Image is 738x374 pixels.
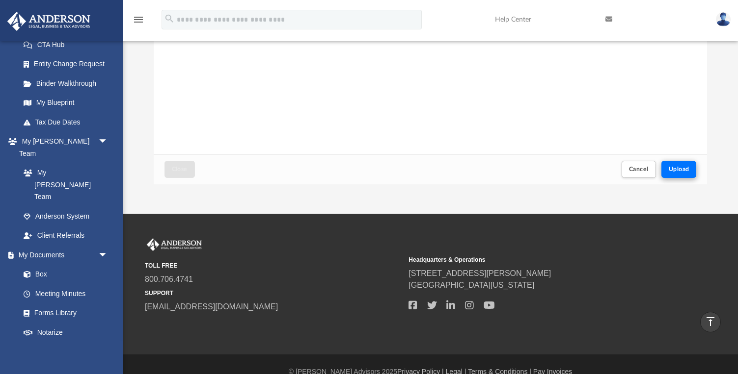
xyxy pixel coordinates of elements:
[14,206,118,226] a: Anderson System
[145,289,402,298] small: SUPPORT
[14,284,118,303] a: Meeting Minutes
[7,245,118,265] a: My Documentsarrow_drop_down
[14,303,113,323] a: Forms Library
[14,226,118,246] a: Client Referrals
[409,255,665,264] small: Headquarters & Operations
[7,132,118,163] a: My [PERSON_NAME] Teamarrow_drop_down
[172,166,188,172] span: Close
[145,275,193,283] a: 800.706.4741
[661,161,697,178] button: Upload
[145,238,204,251] img: Anderson Advisors Platinum Portal
[164,13,175,24] i: search
[14,323,118,342] a: Notarize
[98,245,118,265] span: arrow_drop_down
[145,302,278,311] a: [EMAIL_ADDRESS][DOMAIN_NAME]
[622,161,656,178] button: Cancel
[705,316,716,327] i: vertical_align_top
[716,12,731,26] img: User Pic
[14,35,123,54] a: CTA Hub
[629,166,649,172] span: Cancel
[14,265,113,284] a: Box
[133,19,144,25] a: menu
[98,132,118,152] span: arrow_drop_down
[409,269,551,277] a: [STREET_ADDRESS][PERSON_NAME]
[409,281,534,289] a: [GEOGRAPHIC_DATA][US_STATE]
[14,54,123,74] a: Entity Change Request
[14,93,118,113] a: My Blueprint
[145,261,402,270] small: TOLL FREE
[14,112,123,132] a: Tax Due Dates
[700,312,721,332] a: vertical_align_top
[14,74,123,93] a: Binder Walkthrough
[4,12,93,31] img: Anderson Advisors Platinum Portal
[669,166,689,172] span: Upload
[133,14,144,25] i: menu
[164,161,195,178] button: Close
[14,163,113,207] a: My [PERSON_NAME] Team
